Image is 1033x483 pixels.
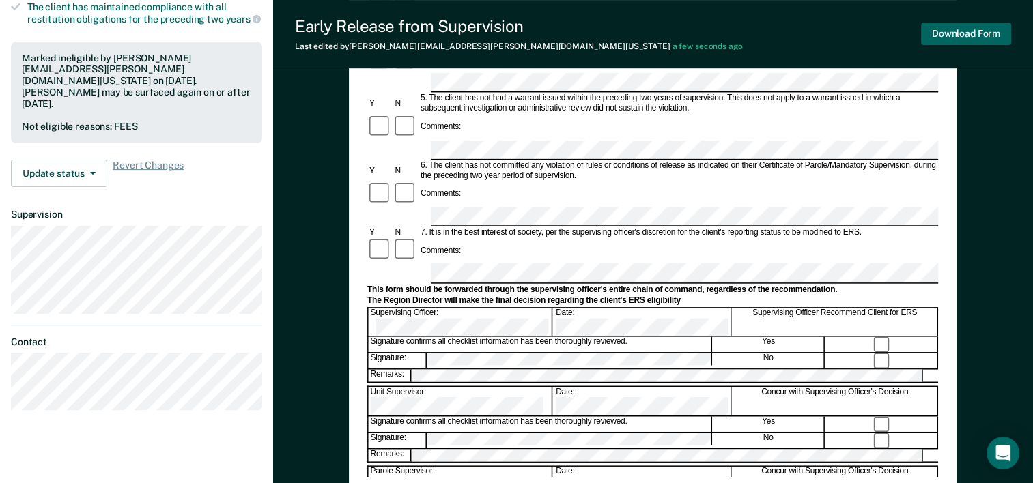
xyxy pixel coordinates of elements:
div: Open Intercom Messenger [987,437,1019,469]
div: Concur with Supervising Officer's Decision [733,387,938,415]
div: 6. The client has not committed any violation of rules or conditions of release as indicated on t... [419,160,938,181]
div: Remarks: [369,449,412,461]
div: Signature: [369,433,427,448]
div: Comments: [419,246,463,256]
span: Revert Changes [113,160,184,187]
div: Signature confirms all checklist information has been thoroughly reviewed. [369,337,712,352]
div: Not eligible reasons: FEES [22,121,251,132]
div: Last edited by [PERSON_NAME][EMAIL_ADDRESS][PERSON_NAME][DOMAIN_NAME][US_STATE] [295,42,743,51]
div: Marked ineligible by [PERSON_NAME][EMAIL_ADDRESS][PERSON_NAME][DOMAIN_NAME][US_STATE] on [DATE]. ... [22,53,251,110]
div: Remarks: [369,370,412,382]
div: Early Release from Supervision [295,16,743,36]
div: Y [367,166,393,176]
div: No [713,433,825,448]
span: years [226,14,261,25]
div: Comments: [419,189,463,199]
div: 5. The client has not had a warrant issued within the preceding two years of supervision. This do... [419,93,938,114]
div: This form should be forwarded through the supervising officer's entire chain of command, regardle... [367,284,938,295]
div: Y [367,99,393,109]
div: N [393,166,419,176]
div: Supervising Officer Recommend Client for ERS [733,308,938,336]
div: Yes [713,337,825,352]
div: Comments: [419,122,463,132]
span: a few seconds ago [673,42,743,51]
button: Update status [11,160,107,187]
div: No [713,353,825,368]
dt: Supervision [11,209,262,220]
div: The client has maintained compliance with all restitution obligations for the preceding two [27,1,262,25]
button: Download Form [921,23,1011,45]
div: Yes [713,417,825,432]
div: 7. It is in the best interest of society, per the supervising officer's discretion for the client... [419,227,938,237]
div: Signature: [369,353,427,368]
div: N [393,227,419,237]
div: Supervising Officer: [369,308,553,336]
div: Y [367,227,393,237]
dt: Contact [11,336,262,348]
div: Date: [554,308,731,336]
div: Unit Supervisor: [369,387,553,415]
div: Date: [554,387,731,415]
div: N [393,99,419,109]
div: The Region Director will make the final decision regarding the client's ERS eligibility [367,295,938,306]
div: Signature confirms all checklist information has been thoroughly reviewed. [369,417,712,432]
